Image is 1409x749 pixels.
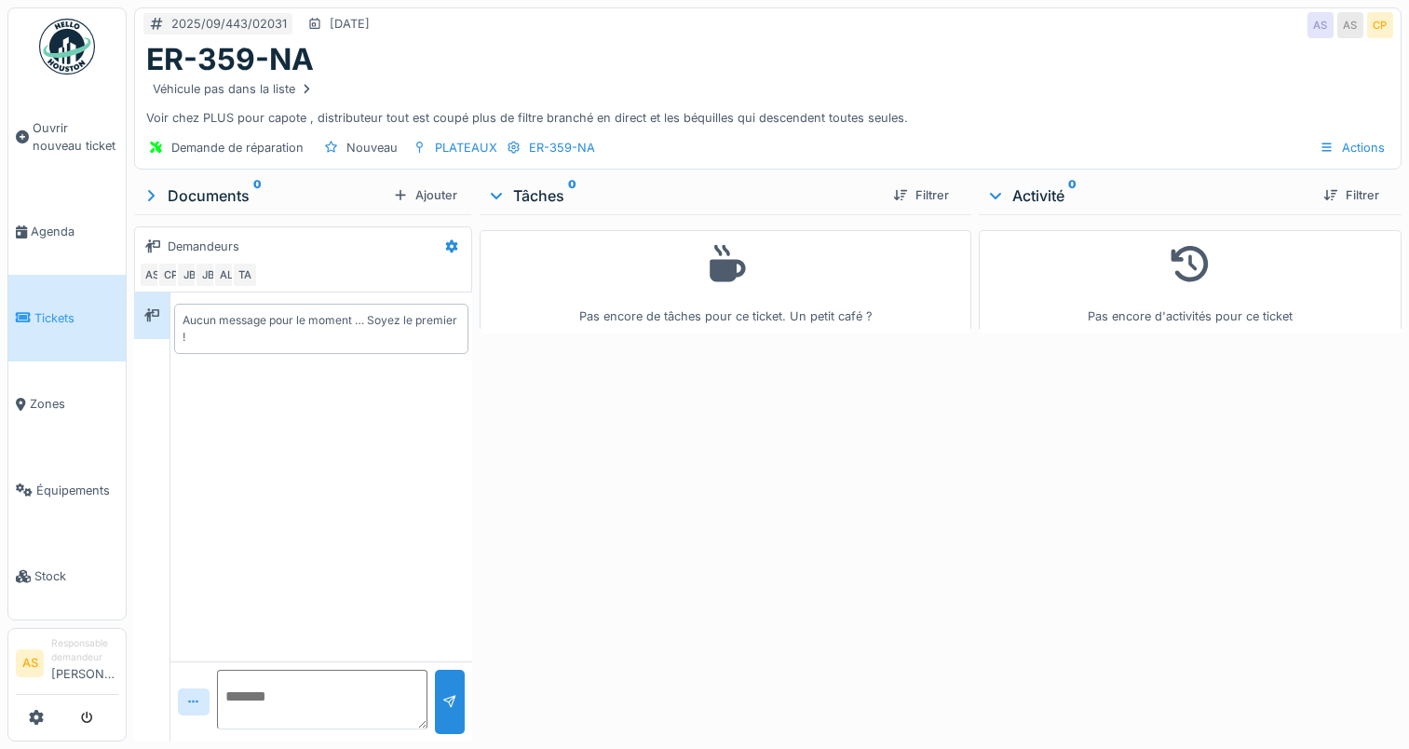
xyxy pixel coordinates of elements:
[492,238,959,325] div: Pas encore de tâches pour ce ticket. Un petit café ?
[157,262,183,288] div: CP
[1068,184,1077,207] sup: 0
[529,139,595,157] div: ER-359-NA
[1367,12,1393,38] div: CP
[213,262,239,288] div: AL
[51,636,118,665] div: Responsable demandeur
[168,238,239,255] div: Demandeurs
[33,119,118,155] span: Ouvrir nouveau ticket
[16,649,44,677] li: AS
[51,636,118,690] li: [PERSON_NAME]
[16,636,118,695] a: AS Responsable demandeur[PERSON_NAME]
[1311,134,1393,161] div: Actions
[8,447,126,533] a: Équipements
[568,184,576,207] sup: 0
[139,262,165,288] div: AS
[8,533,126,619] a: Stock
[8,189,126,275] a: Agenda
[346,139,398,157] div: Nouveau
[183,312,460,346] div: Aucun message pour le moment … Soyez le premier !
[8,275,126,361] a: Tickets
[1307,12,1334,38] div: AS
[153,80,314,98] div: Véhicule pas dans la liste
[8,361,126,447] a: Zones
[330,15,370,33] div: [DATE]
[1316,183,1387,208] div: Filtrer
[386,183,465,208] div: Ajouter
[487,184,878,207] div: Tâches
[1337,12,1363,38] div: AS
[34,309,118,327] span: Tickets
[986,184,1308,207] div: Activité
[146,42,314,77] h1: ER-359-NA
[886,183,956,208] div: Filtrer
[435,139,497,157] div: PLATEAUX
[171,139,304,157] div: Demande de réparation
[991,238,1389,325] div: Pas encore d'activités pour ce ticket
[30,395,118,413] span: Zones
[232,262,258,288] div: TA
[8,85,126,189] a: Ouvrir nouveau ticket
[146,77,1389,126] div: Voir chez PLUS pour capote , distributeur tout est coupé plus de filtre branché en direct et les ...
[34,567,118,585] span: Stock
[195,262,221,288] div: JB
[176,262,202,288] div: JB
[142,184,386,207] div: Documents
[39,19,95,75] img: Badge_color-CXgf-gQk.svg
[171,15,287,33] div: 2025/09/443/02031
[36,482,118,499] span: Équipements
[253,184,262,207] sup: 0
[31,223,118,240] span: Agenda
